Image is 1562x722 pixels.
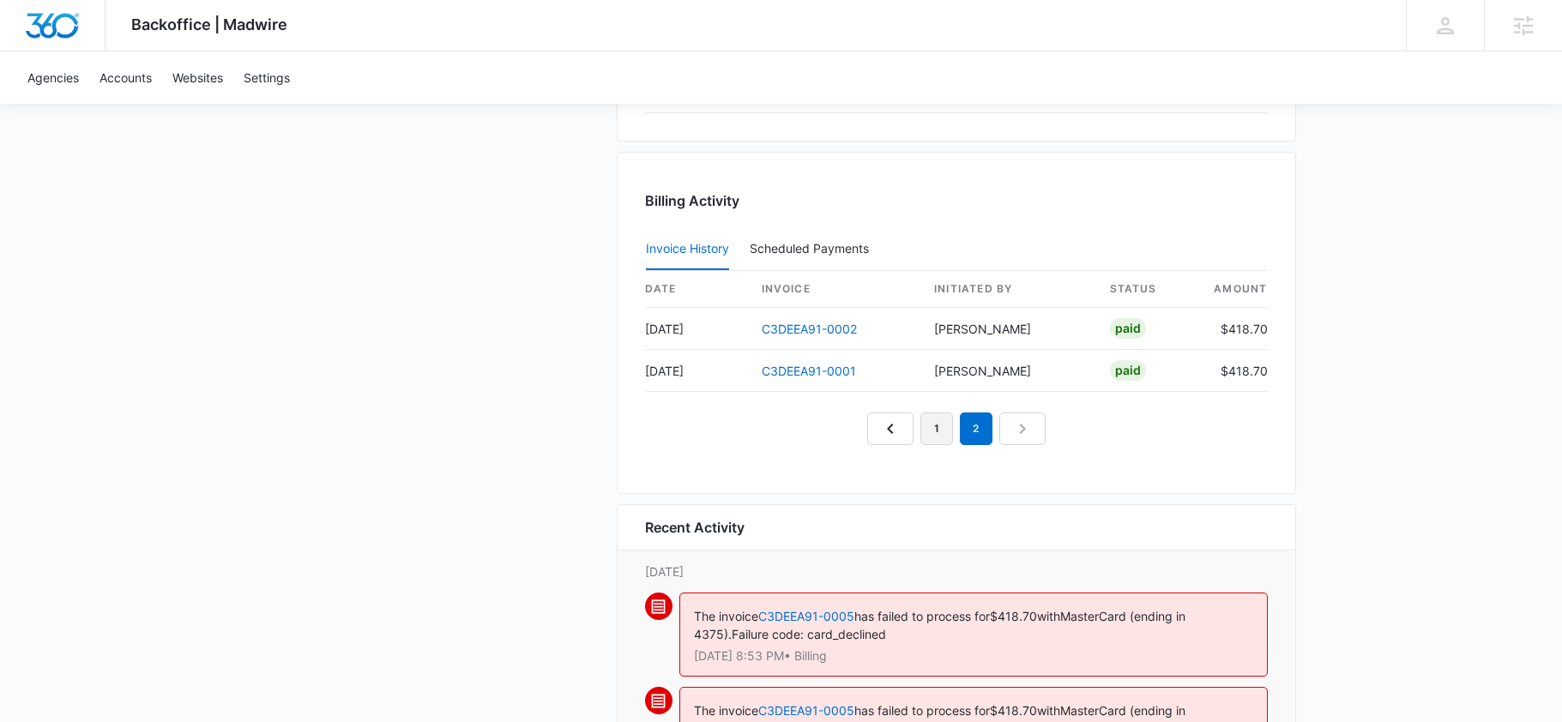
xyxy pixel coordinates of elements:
a: C3DEEA91-0001 [762,364,856,378]
div: Paid [1110,360,1146,381]
span: has failed to process for [854,609,990,623]
em: 2 [960,412,992,445]
span: with [1037,609,1060,623]
h3: Billing Activity [645,190,1268,211]
td: $418.70 [1199,308,1268,350]
span: Failure code: card_declined [732,627,886,641]
a: C3DEEA91-0005 [758,609,854,623]
span: has failed to process for [854,703,990,718]
a: Accounts [89,51,162,104]
span: The invoice [694,703,758,718]
a: Settings [233,51,300,104]
a: C3DEEA91-0002 [762,322,857,336]
span: with [1037,703,1060,718]
p: [DATE] [645,563,1268,581]
button: Invoice History [646,229,729,270]
div: Paid [1110,318,1146,339]
a: Websites [162,51,233,104]
td: $418.70 [1199,350,1268,392]
td: [DATE] [645,350,748,392]
span: $418.70 [990,703,1037,718]
span: Backoffice | Madwire [131,15,287,33]
th: status [1096,271,1199,308]
a: Previous Page [867,412,914,445]
span: The invoice [694,609,758,623]
td: [PERSON_NAME] [920,308,1095,350]
span: $418.70 [990,609,1037,623]
div: Scheduled Payments [750,243,876,255]
th: date [645,271,748,308]
th: invoice [748,271,921,308]
a: C3DEEA91-0005 [758,703,854,718]
th: Initiated By [920,271,1095,308]
a: Agencies [17,51,89,104]
td: [PERSON_NAME] [920,350,1095,392]
h6: Recent Activity [645,517,745,538]
p: [DATE] 8:53 PM • Billing [694,650,1253,662]
a: Page 1 [920,412,953,445]
th: amount [1199,271,1268,308]
nav: Pagination [867,412,1046,445]
td: [DATE] [645,308,748,350]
